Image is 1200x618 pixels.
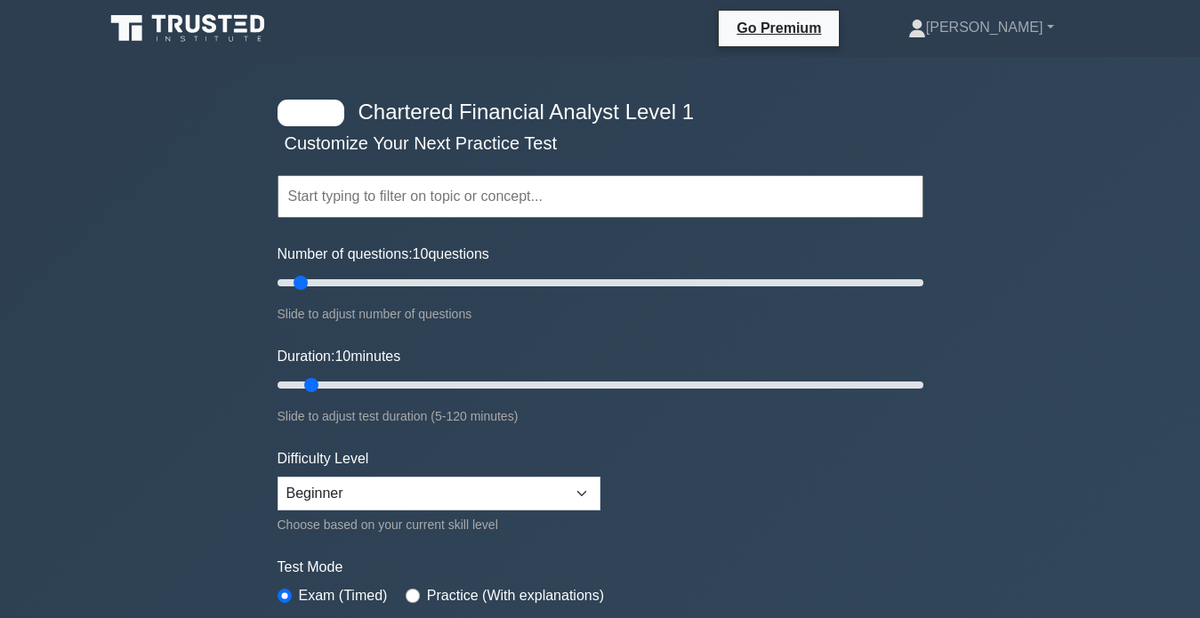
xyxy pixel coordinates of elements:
span: 10 [413,246,429,261]
label: Number of questions: questions [278,244,489,265]
label: Test Mode [278,557,923,578]
div: Slide to adjust test duration (5-120 minutes) [278,405,923,427]
label: Exam (Timed) [299,585,388,606]
label: Duration: minutes [278,346,401,367]
div: Slide to adjust number of questions [278,303,923,325]
label: Practice (With explanations) [427,585,604,606]
a: [PERSON_NAME] [866,10,1097,45]
input: Start typing to filter on topic or concept... [278,175,923,218]
h4: Chartered Financial Analyst Level 1 [351,100,836,125]
div: Choose based on your current skill level [278,514,600,535]
label: Difficulty Level [278,448,369,470]
a: Go Premium [726,17,832,39]
span: 10 [334,349,350,364]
